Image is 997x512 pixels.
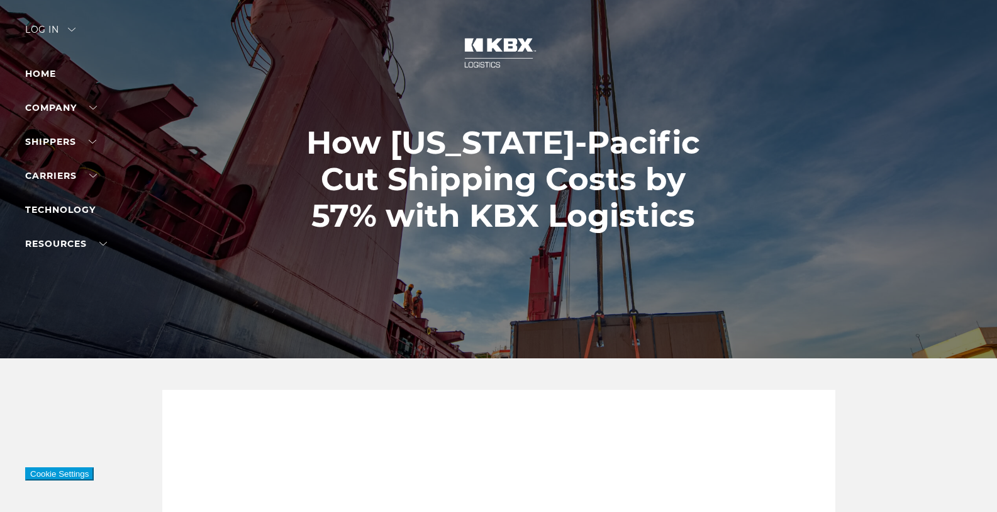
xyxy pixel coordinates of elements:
[25,467,94,481] button: Cookie Settings
[25,68,56,79] a: Home
[25,136,96,147] a: SHIPPERS
[452,25,546,81] img: kbx logo
[68,28,75,31] img: arrow
[25,170,97,181] a: Carriers
[25,238,107,249] a: RESOURCES
[285,125,722,234] h1: How [US_STATE]-Pacific Cut Shipping Costs by 57% with KBX Logistics
[25,102,97,113] a: Company
[25,204,96,215] a: Technology
[25,25,75,43] div: Log in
